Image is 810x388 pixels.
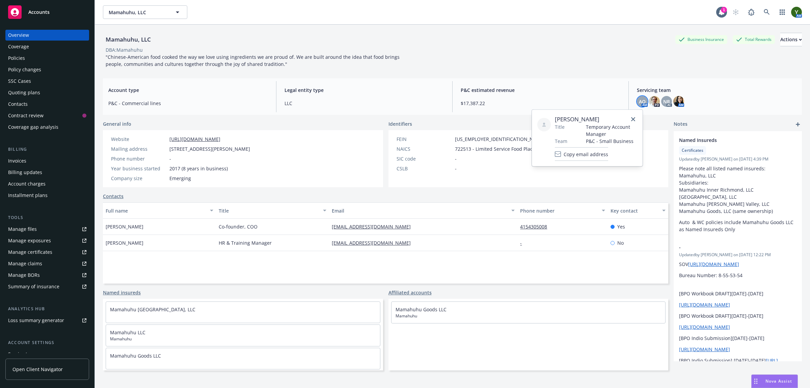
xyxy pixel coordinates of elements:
span: Title [555,123,565,130]
span: Legal entity type [285,87,444,94]
span: [US_EMPLOYER_IDENTIFICATION_NUMBER] [455,136,551,143]
div: Business Insurance [675,35,727,44]
div: Mailing address [111,145,167,152]
div: Year business started [111,165,167,172]
div: Contract review [8,110,44,121]
span: Mamahuhu, LLC [109,9,167,16]
div: CSLB [397,165,452,172]
div: Billing updates [8,167,42,178]
a: Contacts [5,99,89,110]
div: Key contact [611,207,658,214]
span: Updated by [PERSON_NAME] on [DATE] 4:39 PM [679,156,796,162]
div: -Updatedby [PERSON_NAME] on [DATE] 12:22 PMSOV[URL][DOMAIN_NAME]Bureau Number: 8-55-53-54 [BPO Wo... [674,238,802,377]
span: Named Insureds [679,137,779,144]
div: Full name [106,207,206,214]
div: Installment plans [8,190,48,201]
div: Company size [111,175,167,182]
a: Policies [5,53,89,64]
span: NR [663,98,670,105]
div: Phone number [520,207,598,214]
button: Mamahuhu, LLC [103,5,187,19]
a: 4154305008 [520,223,552,230]
button: Copy email address [555,147,608,161]
a: Mamahuhu Goods LLC [110,353,161,359]
a: Search [760,5,774,19]
span: - [455,165,457,172]
span: Emerging [169,175,191,182]
span: P&C estimated revenue [461,87,620,94]
span: P&C - Small Business [586,138,637,145]
button: Title [216,202,329,219]
span: Copy email address [564,150,608,157]
span: P&C - Commercial lines [108,100,268,107]
div: Mamahuhu, LLC [103,35,154,44]
div: Loss summary generator [8,315,64,326]
div: Email [332,207,507,214]
a: Coverage [5,41,89,52]
div: Billing [5,146,89,153]
span: Temporary Account Manager [586,123,637,138]
a: Switch app [776,5,789,19]
div: Analytics hub [5,306,89,312]
div: Quoting plans [8,87,40,98]
span: Mamahuhu [396,313,661,319]
a: Contract review [5,110,89,121]
p: SOV [679,261,796,268]
div: Service team [8,349,37,360]
a: [URL][DOMAIN_NAME] [679,301,730,308]
div: Overview [8,30,29,41]
span: Identifiers [388,120,412,127]
p: [BPO Indio Submission][DATE]-[DATE] [679,335,796,342]
a: SSC Cases [5,76,89,87]
a: Service team [5,349,89,360]
div: Policies [8,53,25,64]
span: Yes [617,223,625,230]
button: Full name [103,202,216,219]
div: Manage exposures [8,235,51,246]
span: Open Client Navigator [12,366,63,373]
button: Key contact [608,202,668,219]
span: Co-founder, COO [219,223,258,230]
div: Invoices [8,155,26,166]
div: Contacts [8,99,28,110]
a: Accounts [5,3,89,22]
a: Loss summary generator [5,315,89,326]
p: [BPO Indio Submission] [DATE]-[DATE] [679,357,796,371]
div: NAICS [397,145,452,152]
a: Coverage gap analysis [5,122,89,132]
p: Bureau Number: 8-55-53-54 [679,272,796,279]
p: [BPO Workbook DRAFT][DATE]-[DATE] [679,312,796,319]
a: [URL][DOMAIN_NAME] [679,346,730,353]
div: Manage BORs [8,270,40,281]
a: Invoices [5,155,89,166]
span: [PERSON_NAME] [106,239,143,246]
span: Accounts [28,9,50,15]
button: Nova Assist [751,374,798,388]
div: Actions [780,33,802,46]
a: add [794,120,802,128]
a: Report a Bug [745,5,758,19]
span: Servicing team [637,87,796,94]
div: SIC code [397,155,452,162]
div: Manage claims [8,258,42,269]
span: Manage exposures [5,235,89,246]
div: Coverage gap analysis [8,122,58,132]
span: LLC [285,100,444,107]
div: Manage certificates [8,247,52,258]
a: Manage BORs [5,270,89,281]
span: $17,387.22 [461,100,620,107]
span: HR & Training Manager [219,239,272,246]
span: Nova Assist [765,378,792,384]
div: FEIN [397,136,452,143]
span: Mamahuhu [110,336,376,342]
a: [EMAIL_ADDRESS][DOMAIN_NAME] [332,240,416,246]
p: [BPO Workbook DRAFT][DATE]-[DATE] [679,290,796,297]
div: Account settings [5,339,89,346]
div: DBA: Mamahuhu [106,46,143,53]
a: Summary of insurance [5,281,89,292]
div: 1 [721,7,727,13]
span: Team [555,138,567,145]
a: Installment plans [5,190,89,201]
span: No [617,239,624,246]
a: Manage files [5,224,89,235]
